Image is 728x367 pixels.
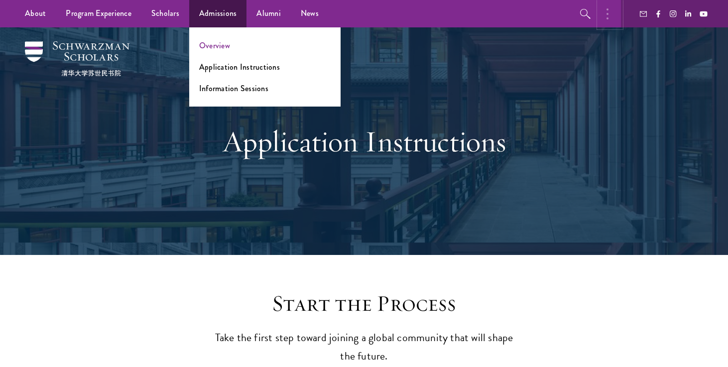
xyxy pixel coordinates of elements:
[199,61,280,73] a: Application Instructions
[210,329,518,366] p: Take the first step toward joining a global community that will shape the future.
[192,123,536,159] h1: Application Instructions
[210,290,518,318] h2: Start the Process
[199,83,268,94] a: Information Sessions
[199,40,230,51] a: Overview
[25,41,129,76] img: Schwarzman Scholars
